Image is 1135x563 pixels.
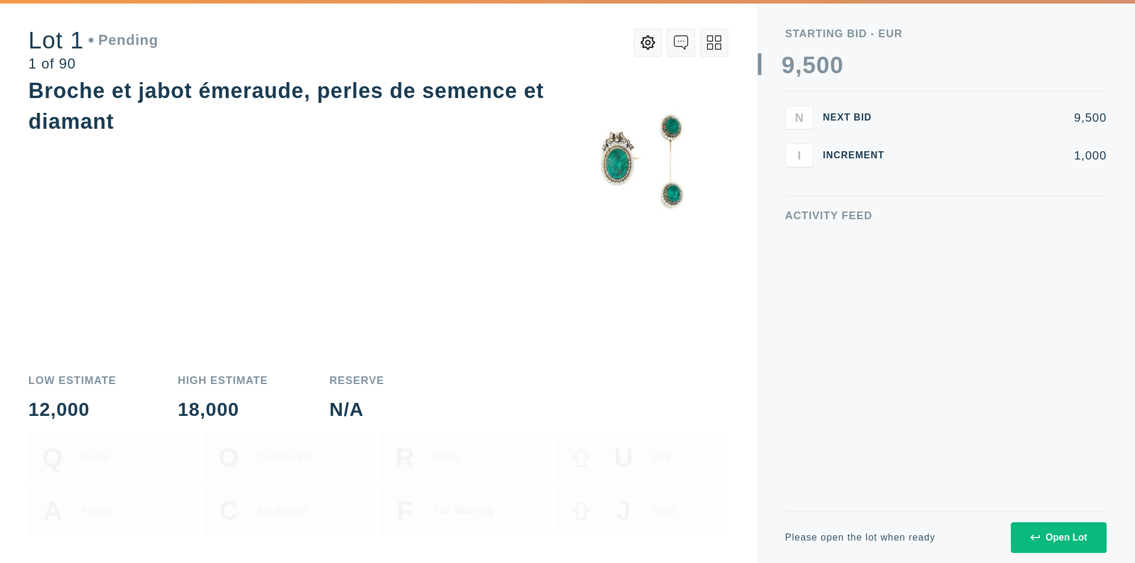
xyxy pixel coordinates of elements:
[903,112,1107,123] div: 9,500
[823,113,894,122] div: Next Bid
[785,28,1107,39] div: Starting Bid - EUR
[28,79,544,134] div: Broche et jabot émeraude, perles de semence et diamant
[785,533,935,542] div: Please open the lot when ready
[28,28,158,52] div: Lot 1
[795,110,803,124] span: N
[1030,532,1087,543] div: Open Lot
[795,53,802,289] div: ,
[802,53,816,77] div: 5
[178,400,268,419] div: 18,000
[903,149,1107,161] div: 1,000
[1011,522,1107,553] button: Open Lot
[28,57,158,71] div: 1 of 90
[329,375,384,386] div: Reserve
[785,144,813,167] button: I
[823,151,894,160] div: Increment
[89,33,158,47] div: Pending
[781,53,795,77] div: 9
[329,400,384,419] div: N/A
[178,375,268,386] div: High Estimate
[785,106,813,129] button: N
[830,53,844,77] div: 0
[785,210,1107,221] div: Activity Feed
[28,375,116,386] div: Low Estimate
[816,53,830,77] div: 0
[28,400,116,419] div: 12,000
[797,148,801,162] span: I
